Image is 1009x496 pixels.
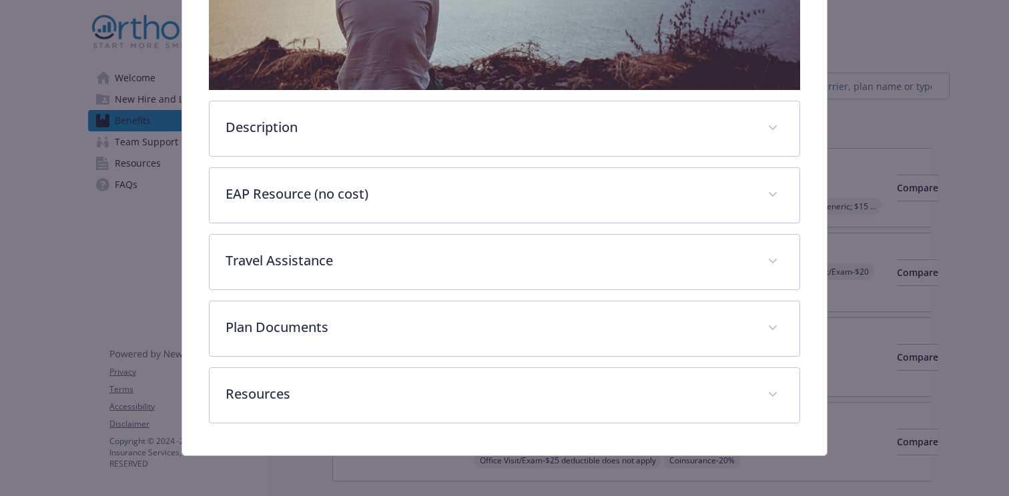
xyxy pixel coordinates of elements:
[210,101,799,156] div: Description
[210,235,799,289] div: Travel Assistance
[210,301,799,356] div: Plan Documents
[226,251,751,271] p: Travel Assistance
[210,168,799,223] div: EAP Resource (no cost)
[226,384,751,404] p: Resources
[226,184,751,204] p: EAP Resource (no cost)
[226,117,751,137] p: Description
[210,368,799,423] div: Resources
[226,317,751,337] p: Plan Documents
